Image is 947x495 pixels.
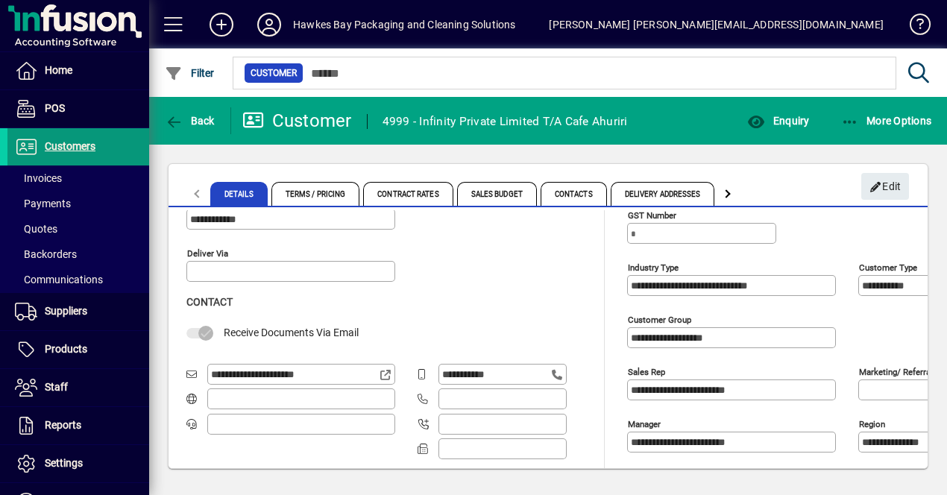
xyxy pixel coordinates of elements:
mat-label: Sales rep [628,366,665,376]
a: Invoices [7,165,149,191]
span: Suppliers [45,305,87,317]
span: Edit [869,174,902,199]
span: Staff [45,381,68,393]
span: Contract Rates [363,182,453,206]
button: Add [198,11,245,38]
span: More Options [841,115,932,127]
mat-label: Customer type [859,262,917,272]
a: Home [7,52,149,89]
span: Enquiry [747,115,809,127]
span: Payments [15,198,71,209]
div: Hawkes Bay Packaging and Cleaning Solutions [293,13,516,37]
app-page-header-button: Back [149,107,231,134]
mat-label: Marketing/ Referral [859,366,933,376]
mat-label: Industry type [628,262,679,272]
a: Staff [7,369,149,406]
mat-label: GST Number [628,209,676,220]
span: Reports [45,419,81,431]
a: Reports [7,407,149,444]
a: Payments [7,191,149,216]
a: Backorders [7,242,149,267]
span: Delivery Addresses [611,182,715,206]
span: Customers [45,140,95,152]
a: Settings [7,445,149,482]
span: Details [210,182,268,206]
button: Filter [161,60,218,86]
span: POS [45,102,65,114]
div: 4999 - Infinity Private Limited T/A Cafe Ahuriri [383,110,628,133]
span: Customer [251,66,297,81]
a: Knowledge Base [899,3,928,51]
div: [PERSON_NAME] [PERSON_NAME][EMAIL_ADDRESS][DOMAIN_NAME] [549,13,884,37]
a: Quotes [7,216,149,242]
span: Home [45,64,72,76]
span: Contact [186,296,233,308]
button: Back [161,107,218,134]
button: More Options [837,107,936,134]
span: Backorders [15,248,77,260]
mat-label: Deliver via [187,248,228,259]
button: Edit [861,173,909,200]
span: Contacts [541,182,607,206]
span: Receive Documents Via Email [224,327,359,338]
span: Quotes [15,223,57,235]
span: Communications [15,274,103,286]
span: Terms / Pricing [271,182,360,206]
button: Profile [245,11,293,38]
mat-label: Region [859,418,885,429]
span: Settings [45,457,83,469]
span: Filter [165,67,215,79]
span: Sales Budget [457,182,537,206]
div: Customer [242,109,352,133]
span: Back [165,115,215,127]
mat-label: Customer group [628,314,691,324]
span: Products [45,343,87,355]
mat-label: Manager [628,418,661,429]
a: POS [7,90,149,127]
button: Enquiry [743,107,813,134]
a: Communications [7,267,149,292]
span: Invoices [15,172,62,184]
a: Suppliers [7,293,149,330]
a: Products [7,331,149,368]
